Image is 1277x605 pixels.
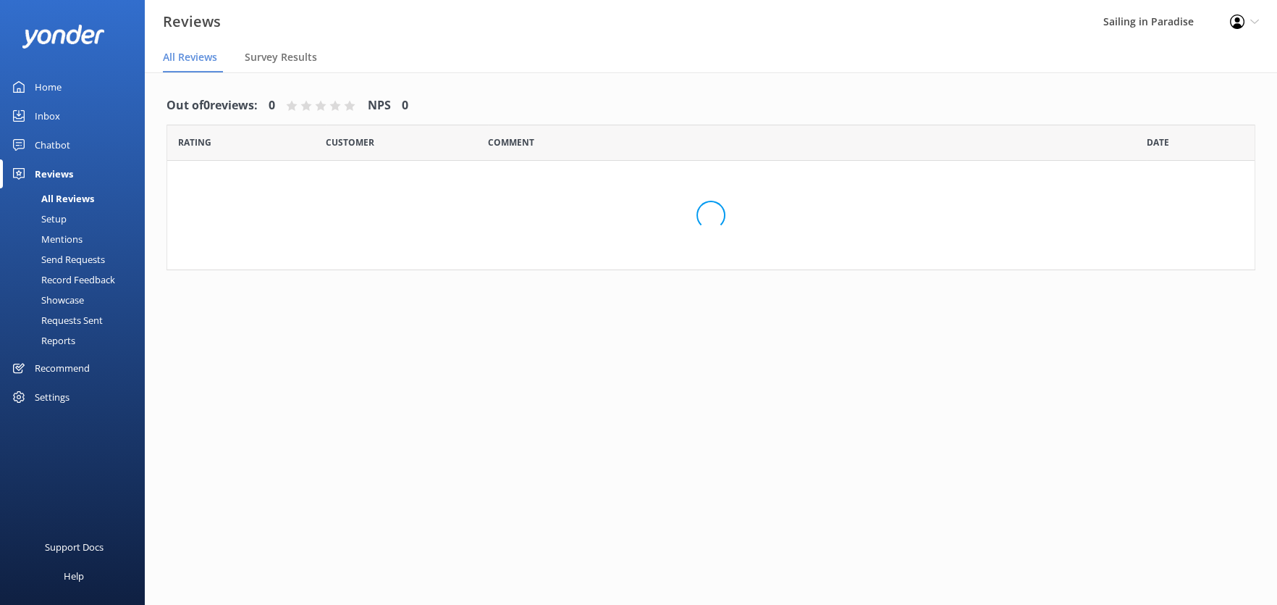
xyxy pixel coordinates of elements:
[9,290,84,310] div: Showcase
[402,96,408,115] h4: 0
[9,310,103,330] div: Requests Sent
[167,96,258,115] h4: Out of 0 reviews:
[163,50,217,64] span: All Reviews
[488,135,534,149] span: Question
[245,50,317,64] span: Survey Results
[9,330,145,351] a: Reports
[64,562,84,591] div: Help
[35,130,70,159] div: Chatbot
[35,101,60,130] div: Inbox
[368,96,391,115] h4: NPS
[9,330,75,351] div: Reports
[9,270,145,290] a: Record Feedback
[9,249,105,270] div: Send Requests
[9,188,145,209] a: All Reviews
[9,249,145,270] a: Send Requests
[35,383,69,412] div: Settings
[35,159,73,188] div: Reviews
[9,290,145,310] a: Showcase
[9,209,67,229] div: Setup
[269,96,275,115] h4: 0
[45,533,104,562] div: Support Docs
[178,135,211,149] span: Date
[9,270,115,290] div: Record Feedback
[9,310,145,330] a: Requests Sent
[22,25,105,49] img: yonder-white-logo.png
[326,135,374,149] span: Date
[35,354,90,383] div: Recommend
[9,188,94,209] div: All Reviews
[1147,135,1169,149] span: Date
[35,72,62,101] div: Home
[9,229,83,249] div: Mentions
[9,209,145,229] a: Setup
[9,229,145,249] a: Mentions
[163,10,221,33] h3: Reviews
